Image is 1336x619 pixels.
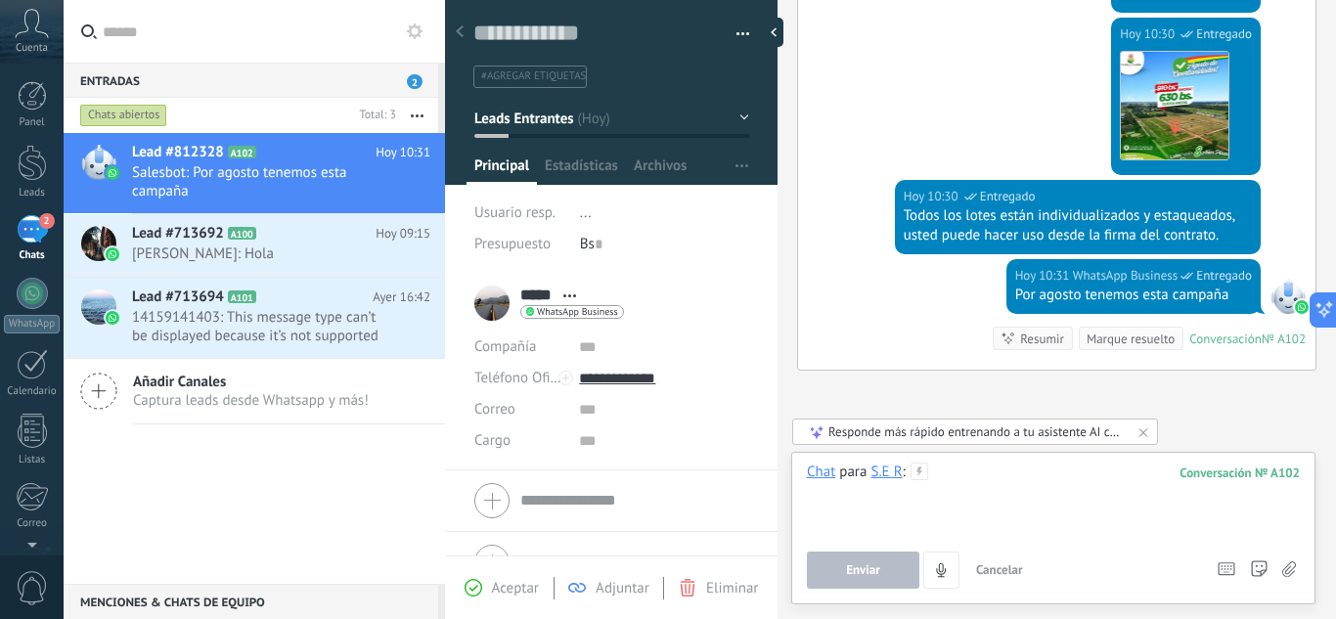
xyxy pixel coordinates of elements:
[828,423,1124,440] div: Responde más rápido entrenando a tu asistente AI con tus fuentes de datos
[132,143,224,162] span: Lead #812328
[16,42,48,55] span: Cuenta
[545,156,618,185] span: Estadísticas
[474,425,564,457] div: Cargo
[706,579,758,597] span: Eliminar
[4,385,61,398] div: Calendario
[839,463,867,482] span: para
[64,214,445,277] a: Lead #713692 A100 Hoy 09:15 [PERSON_NAME]: Hola
[4,249,61,262] div: Chats
[474,332,564,363] div: Compañía
[1262,331,1306,347] div: № A102
[407,74,423,89] span: 2
[580,229,749,260] div: Bs
[870,463,902,480] div: S.E R
[976,561,1023,578] span: Cancelar
[634,156,687,185] span: Archivos
[474,400,515,419] span: Correo
[64,584,438,619] div: Menciones & Chats de equipo
[474,198,565,229] div: Usuario resp.
[352,106,396,125] div: Total: 3
[1120,24,1178,44] div: Hoy 10:30
[474,156,529,185] span: Principal
[64,63,438,98] div: Entradas
[4,187,61,199] div: Leads
[1295,300,1309,314] img: waba.svg
[228,290,256,303] span: A101
[846,563,880,577] span: Enviar
[132,244,393,263] span: [PERSON_NAME]: Hola
[903,463,906,482] span: :
[474,235,551,253] span: Presupuesto
[1121,52,1228,159] img: dd6800f8-c0ea-4e2c-890b-d5a81a0dda96
[580,203,592,222] span: ...
[904,206,1252,245] div: Todos los lotes están individualizados y estaqueados, usted puede hacer uso desde la firma del co...
[492,579,539,597] span: Aceptar
[132,163,393,200] span: Salesbot: Por agosto tenemos esta campaña
[39,213,55,229] span: 2
[106,311,119,325] img: waba.svg
[106,166,119,180] img: waba.svg
[1270,279,1306,314] span: WhatsApp Business
[1015,266,1073,286] div: Hoy 10:31
[474,363,564,394] button: Teléfono Oficina
[1189,331,1262,347] div: Conversación
[228,146,256,158] span: A102
[133,391,369,410] span: Captura leads desde Whatsapp y más!
[80,104,167,127] div: Chats abiertos
[64,133,445,213] a: Lead #812328 A102 Hoy 10:31 Salesbot: Por agosto tenemos esta campaña
[1073,266,1179,286] span: WhatsApp Business
[474,369,576,387] span: Teléfono Oficina
[4,454,61,466] div: Listas
[1020,330,1064,348] div: Resumir
[1015,286,1252,305] div: Por agosto tenemos esta campaña
[474,229,565,260] div: Presupuesto
[807,552,919,589] button: Enviar
[1087,330,1175,348] div: Marque resuelto
[4,315,60,333] div: WhatsApp
[481,69,586,83] span: #agregar etiquetas
[474,394,515,425] button: Correo
[968,552,1031,589] button: Cancelar
[764,18,783,47] div: Ocultar
[904,187,961,206] div: Hoy 10:30
[1180,464,1300,481] div: 102
[228,227,256,240] span: A100
[133,373,369,391] span: Añadir Canales
[980,187,1036,206] span: Entregado
[4,116,61,129] div: Panel
[64,278,445,358] a: Lead #713694 A101 Ayer 16:42 14159141403: This message type can’t be displayed because it’s not s...
[376,224,430,243] span: Hoy 09:15
[4,517,61,530] div: Correo
[376,143,430,162] span: Hoy 10:31
[596,579,649,597] span: Adjuntar
[474,203,556,222] span: Usuario resp.
[132,308,393,345] span: 14159141403: This message type can’t be displayed because it’s not supported yet.
[537,307,618,317] span: WhatsApp Business
[1196,24,1252,44] span: Entregado
[373,287,430,307] span: Ayer 16:42
[474,433,511,448] span: Cargo
[106,247,119,261] img: waba.svg
[1196,266,1252,286] span: Entregado
[132,224,224,243] span: Lead #713692
[132,287,224,307] span: Lead #713694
